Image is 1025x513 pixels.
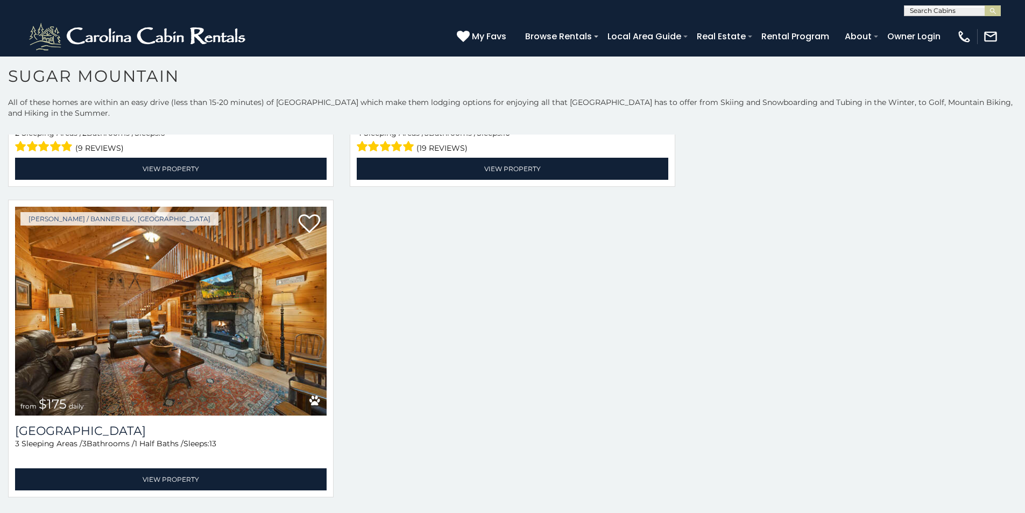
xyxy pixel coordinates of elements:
[209,439,216,448] span: 13
[15,128,19,138] span: 2
[20,402,37,410] span: from
[15,128,327,155] div: Sleeping Areas / Bathrooms / Sleeps:
[357,128,668,155] div: Sleeping Areas / Bathrooms / Sleeps:
[15,439,19,448] span: 3
[691,27,751,46] a: Real Estate
[503,128,510,138] span: 10
[69,402,84,410] span: daily
[15,424,327,438] a: [GEOGRAPHIC_DATA]
[15,438,327,466] div: Sleeping Areas / Bathrooms / Sleeps:
[983,29,998,44] img: mail-regular-white.png
[27,20,250,53] img: White-1-2.png
[882,27,946,46] a: Owner Login
[299,213,320,236] a: Add to favorites
[15,207,327,416] a: Weathering Heights from $175 daily
[20,212,218,226] a: [PERSON_NAME] / Banner Elk, [GEOGRAPHIC_DATA]
[357,158,668,180] a: View Property
[425,128,429,138] span: 3
[756,27,835,46] a: Rental Program
[15,158,327,180] a: View Property
[15,424,327,438] h3: Weathering Heights
[957,29,972,44] img: phone-regular-white.png
[15,468,327,490] a: View Property
[75,141,124,155] span: (9 reviews)
[82,128,87,138] span: 2
[15,207,327,416] img: Weathering Heights
[39,396,67,412] span: $175
[472,30,506,43] span: My Favs
[416,141,468,155] span: (19 reviews)
[82,439,87,448] span: 3
[160,128,165,138] span: 6
[520,27,597,46] a: Browse Rentals
[135,439,183,448] span: 1 Half Baths /
[357,128,362,138] span: 4
[839,27,877,46] a: About
[602,27,687,46] a: Local Area Guide
[457,30,509,44] a: My Favs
